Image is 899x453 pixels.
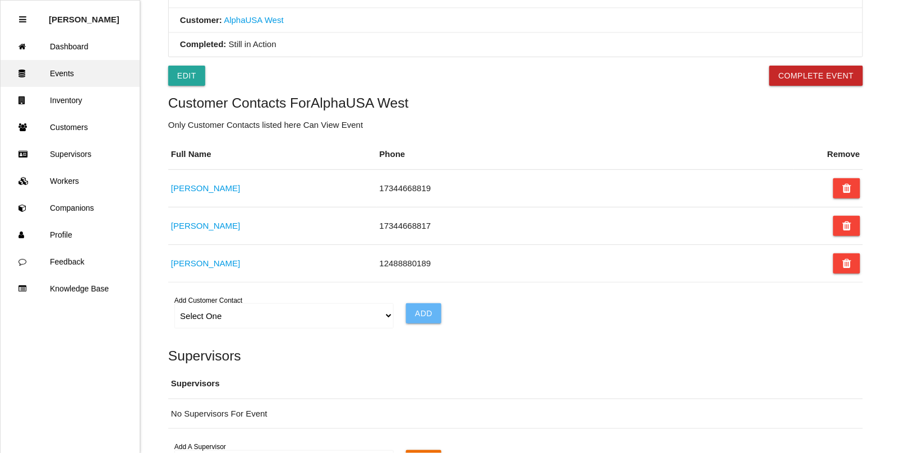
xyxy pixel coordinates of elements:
[171,258,240,268] a: [PERSON_NAME]
[168,119,863,132] p: Only Customer Contacts listed here Can View Event
[1,195,140,221] a: Companions
[168,348,863,363] h5: Supervisors
[1,221,140,248] a: Profile
[174,442,226,452] label: Add A Supervisor
[174,295,242,306] label: Add Customer Contact
[171,221,240,230] a: [PERSON_NAME]
[169,33,863,57] li: Still in Action
[1,275,140,302] a: Knowledge Base
[825,140,863,169] th: Remove
[19,6,26,33] div: Close
[377,244,794,282] td: 12488880189
[168,95,863,110] h5: Customer Contacts For AlphaUSA West
[171,183,240,193] a: [PERSON_NAME]
[224,15,283,25] a: AlphaUSA West
[168,66,205,86] a: Edit
[49,6,119,24] p: Rosie Blandino
[1,33,140,60] a: Dashboard
[1,114,140,141] a: Customers
[377,207,794,244] td: 17344668817
[1,87,140,114] a: Inventory
[1,141,140,168] a: Supervisors
[168,369,863,399] th: Supervisors
[180,40,227,49] b: Completed:
[180,15,222,25] b: Customer:
[769,66,863,86] button: Complete Event
[168,140,377,169] th: Full Name
[377,140,794,169] th: Phone
[168,399,863,429] td: No Supervisors For Event
[1,248,140,275] a: Feedback
[377,169,794,207] td: 17344668819
[1,168,140,195] a: Workers
[1,60,140,87] a: Events
[406,303,441,323] input: Add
